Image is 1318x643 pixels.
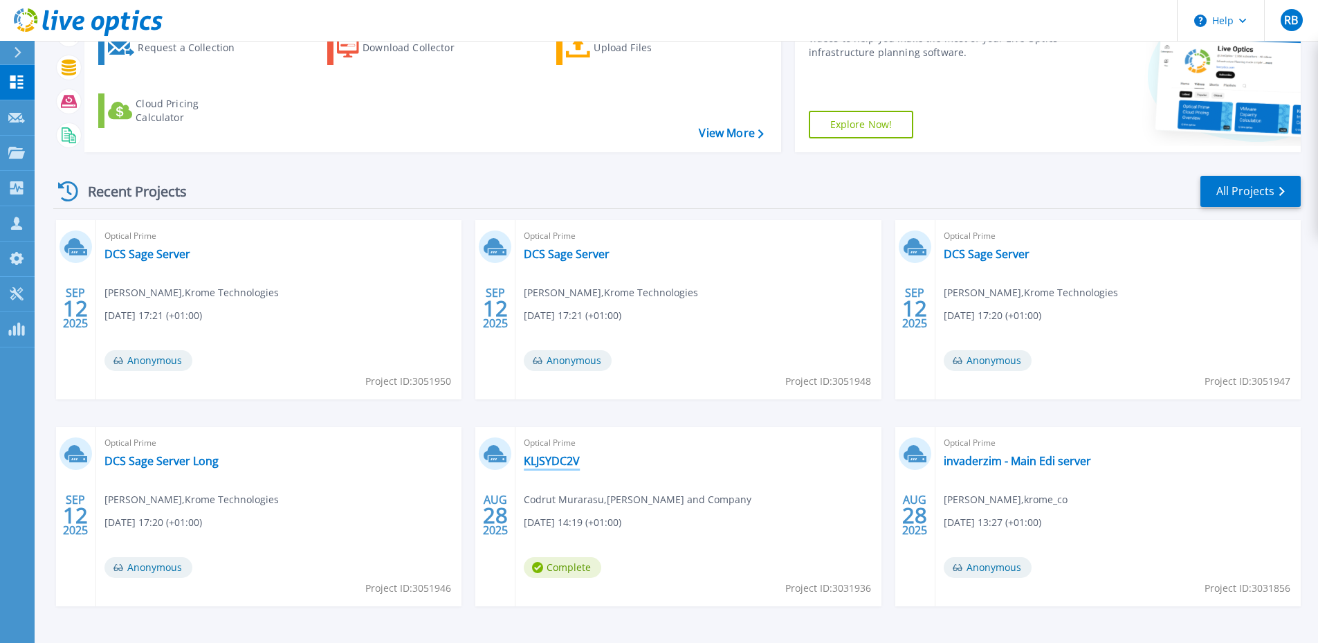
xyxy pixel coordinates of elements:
span: [PERSON_NAME] , Krome Technologies [524,285,698,300]
span: Optical Prime [104,435,453,451]
span: [PERSON_NAME] , krome_co [944,492,1068,507]
span: [DATE] 17:20 (+01:00) [944,308,1041,323]
div: SEP 2025 [901,283,928,334]
span: Optical Prime [104,228,453,244]
div: Recent Projects [53,174,205,208]
a: invaderzim - Main Edi server [944,454,1091,468]
a: Download Collector [327,30,482,65]
span: Project ID: 3051946 [365,581,451,596]
a: Upload Files [556,30,711,65]
div: AUG 2025 [901,490,928,541]
span: Project ID: 3051948 [785,374,871,389]
span: Anonymous [944,557,1032,578]
span: [DATE] 17:21 (+01:00) [104,308,202,323]
a: DCS Sage Server Long [104,454,219,468]
span: Complete [524,557,601,578]
div: AUG 2025 [482,490,509,541]
span: Optical Prime [524,435,872,451]
span: Optical Prime [944,435,1292,451]
span: 12 [63,302,88,314]
a: DCS Sage Server [944,247,1029,261]
span: [PERSON_NAME] , Krome Technologies [944,285,1118,300]
span: Anonymous [104,350,192,371]
span: [DATE] 17:21 (+01:00) [524,308,621,323]
div: Download Collector [363,34,473,62]
a: Cloud Pricing Calculator [98,93,253,128]
span: Codrut Murarasu , [PERSON_NAME] and Company [524,492,751,507]
a: DCS Sage Server [104,247,190,261]
span: Optical Prime [524,228,872,244]
span: Anonymous [524,350,612,371]
span: Anonymous [944,350,1032,371]
a: DCS Sage Server [524,247,610,261]
span: RB [1284,15,1298,26]
a: All Projects [1200,176,1301,207]
span: 28 [902,509,927,521]
span: 12 [483,302,508,314]
span: Anonymous [104,557,192,578]
div: SEP 2025 [482,283,509,334]
span: [DATE] 17:20 (+01:00) [104,515,202,530]
span: Project ID: 3031856 [1205,581,1290,596]
div: Cloud Pricing Calculator [136,97,246,125]
div: Upload Files [594,34,704,62]
div: SEP 2025 [62,283,89,334]
span: [PERSON_NAME] , Krome Technologies [104,285,279,300]
span: Project ID: 3031936 [785,581,871,596]
a: Explore Now! [809,111,914,138]
div: Request a Collection [138,34,248,62]
span: 12 [63,509,88,521]
span: 28 [483,509,508,521]
div: SEP 2025 [62,490,89,541]
a: Request a Collection [98,30,253,65]
a: View More [699,127,763,140]
span: Project ID: 3051950 [365,374,451,389]
span: [PERSON_NAME] , Krome Technologies [104,492,279,507]
span: [DATE] 14:19 (+01:00) [524,515,621,530]
span: 12 [902,302,927,314]
span: [DATE] 13:27 (+01:00) [944,515,1041,530]
span: Project ID: 3051947 [1205,374,1290,389]
span: Optical Prime [944,228,1292,244]
a: KLJSYDC2V [524,454,580,468]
